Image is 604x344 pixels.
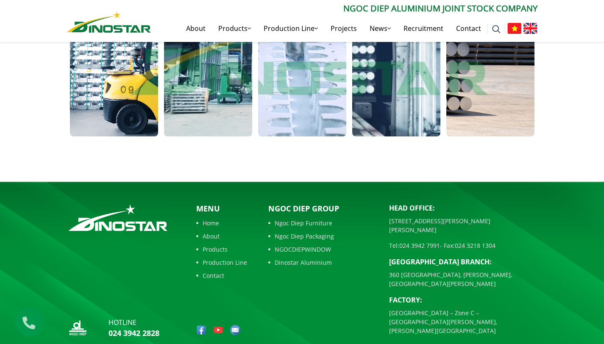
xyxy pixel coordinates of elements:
a: Products [212,15,257,42]
a: Products [196,245,247,254]
a: NGOCDIEPWINDOW [268,245,376,254]
p: Factory: [389,295,537,305]
p: hotline [109,317,159,327]
a: 024 3942 2828 [109,328,159,338]
a: About [196,232,247,241]
a: Contact [450,15,487,42]
p: 360 [GEOGRAPHIC_DATA], [PERSON_NAME], [GEOGRAPHIC_DATA][PERSON_NAME] [389,270,537,288]
img: logo_footer [67,203,169,233]
img: logo_nd_footer [67,317,88,338]
p: [GEOGRAPHIC_DATA] BRANCH: [389,257,537,267]
a: 024 3218 1304 [455,241,495,250]
img: search [492,25,501,33]
a: Dinostar Aluminium [268,258,376,267]
a: Home [196,219,247,227]
p: [STREET_ADDRESS][PERSON_NAME][PERSON_NAME] [389,216,537,234]
a: Projects [324,15,363,42]
a: Production Line [257,15,324,42]
a: News [363,15,397,42]
p: Ngoc Diep Aluminium Joint Stock Company [151,2,537,15]
img: English [523,23,537,34]
p: Menu [196,203,247,214]
img: Nhôm Dinostar [67,11,151,33]
p: Tel: - Fax: [389,241,537,250]
a: Ngoc Diep Packaging [268,232,376,241]
a: Recruitment [397,15,450,42]
a: Production Line [196,258,247,267]
a: About [180,15,212,42]
p: Ngoc Diep Group [268,203,376,214]
p: Head Office: [389,203,537,213]
img: Tiếng Việt [507,23,521,34]
a: Contact [196,271,247,280]
a: 024 3942 7991 [399,241,440,250]
a: Ngoc Diep Furniture [268,219,376,227]
p: [GEOGRAPHIC_DATA] – Zone C – [GEOGRAPHIC_DATA][PERSON_NAME], [PERSON_NAME][GEOGRAPHIC_DATA] [389,308,537,335]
